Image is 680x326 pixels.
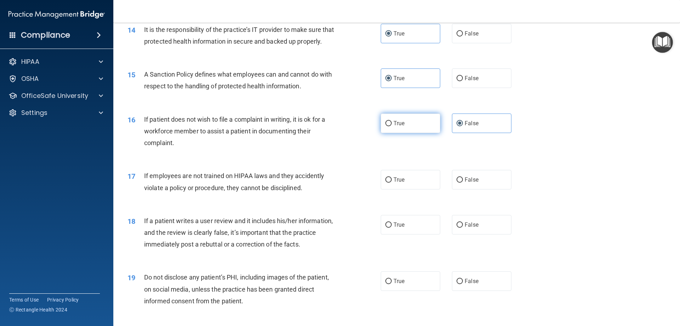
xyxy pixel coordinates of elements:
input: False [457,279,463,284]
img: PMB logo [8,7,105,22]
span: If patient does not wish to file a complaint in writing, it is ok for a workforce member to assis... [144,116,325,147]
a: Settings [8,109,103,117]
span: 17 [127,172,135,181]
a: Terms of Use [9,296,39,303]
span: False [465,75,478,82]
a: OSHA [8,74,103,83]
input: False [457,121,463,126]
span: 14 [127,26,135,34]
input: True [385,121,392,126]
input: False [457,222,463,228]
p: HIPAA [21,57,39,66]
input: True [385,76,392,81]
p: OSHA [21,74,39,83]
input: True [385,177,392,183]
span: True [393,221,404,228]
h4: Compliance [21,30,70,40]
input: False [457,76,463,81]
button: Open Resource Center [652,32,673,53]
input: True [385,31,392,37]
span: False [465,120,478,127]
span: True [393,278,404,284]
span: 19 [127,273,135,282]
span: True [393,176,404,183]
p: Settings [21,109,47,117]
span: True [393,75,404,82]
input: False [457,31,463,37]
span: False [465,30,478,37]
iframe: Drift Widget Chat Controller [645,277,671,304]
span: False [465,176,478,183]
span: If employees are not trained on HIPAA laws and they accidently violate a policy or procedure, the... [144,172,324,191]
span: True [393,120,404,127]
a: OfficeSafe University [8,92,103,100]
p: OfficeSafe University [21,92,88,100]
input: True [385,279,392,284]
span: Do not disclose any patient’s PHI, including images of the patient, on social media, unless the p... [144,273,329,304]
a: Privacy Policy [47,296,79,303]
span: A Sanction Policy defines what employees can and cannot do with respect to the handling of protec... [144,71,332,90]
span: 16 [127,116,135,124]
input: True [385,222,392,228]
span: If a patient writes a user review and it includes his/her information, and the review is clearly ... [144,217,333,248]
span: False [465,278,478,284]
a: HIPAA [8,57,103,66]
span: Ⓒ Rectangle Health 2024 [9,306,67,313]
span: 18 [127,217,135,226]
span: True [393,30,404,37]
span: False [465,221,478,228]
input: False [457,177,463,183]
span: 15 [127,71,135,79]
span: It is the responsibility of the practice’s IT provider to make sure that protected health informa... [144,26,334,45]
